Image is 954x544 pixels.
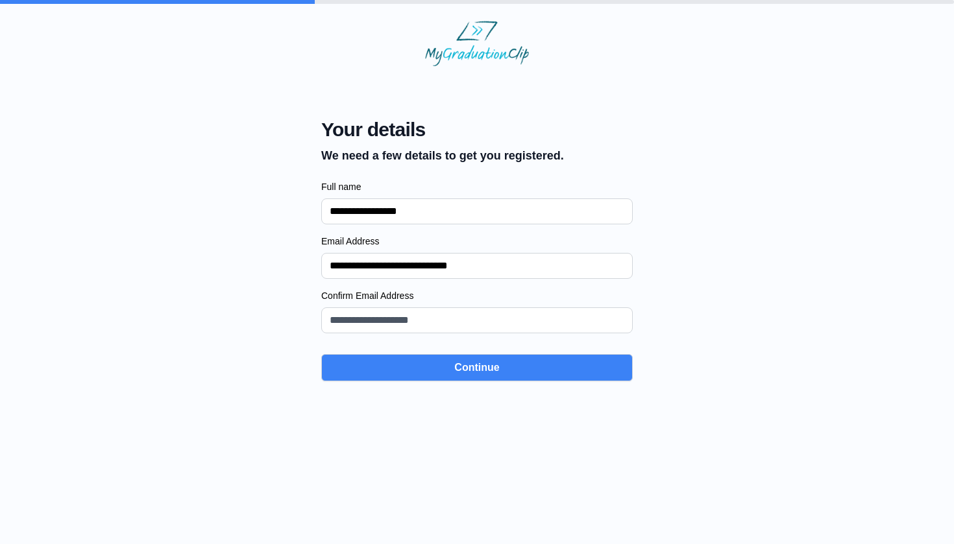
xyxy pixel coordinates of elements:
[321,118,564,141] span: Your details
[321,354,633,381] button: Continue
[321,235,633,248] label: Email Address
[321,289,633,302] label: Confirm Email Address
[425,21,529,66] img: MyGraduationClip
[321,180,633,193] label: Full name
[321,147,564,165] p: We need a few details to get you registered.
